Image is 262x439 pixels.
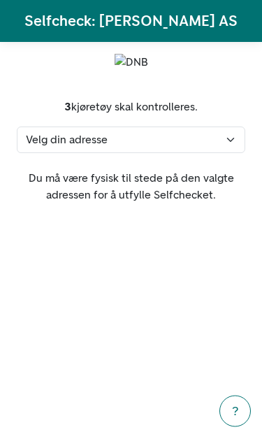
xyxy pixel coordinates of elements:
[115,54,148,71] img: DNB
[17,170,245,203] p: Du må være fysisk til stede på den valgte adressen for å utfylle Selfchecket.
[64,100,71,113] strong: 3
[219,396,251,427] button: ?
[17,99,245,115] div: kjøretøy skal kontrolleres.
[24,12,238,30] h1: Selfcheck: [PERSON_NAME] AS
[228,402,242,421] div: ?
